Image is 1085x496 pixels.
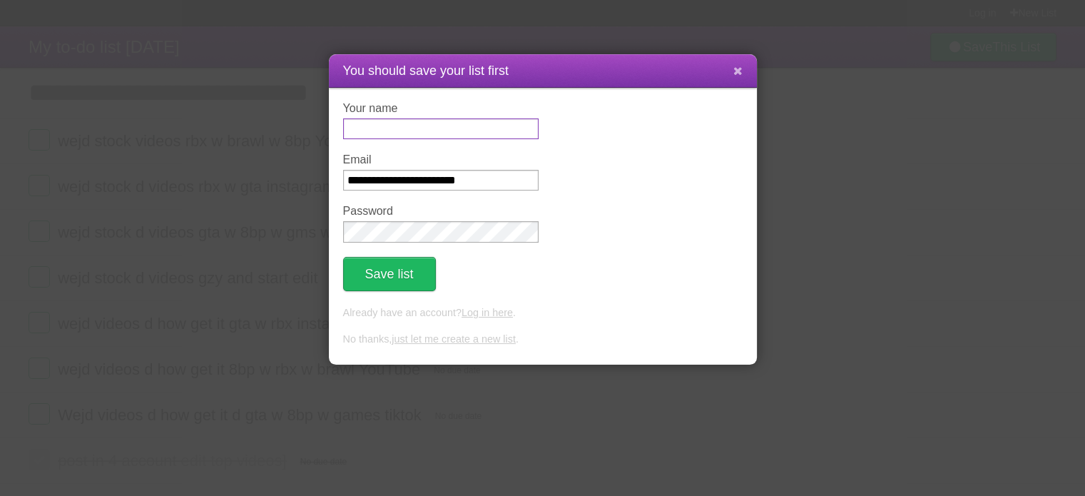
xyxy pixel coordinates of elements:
[343,305,743,321] p: Already have an account? .
[343,61,743,81] h1: You should save your list first
[343,257,436,291] button: Save list
[343,332,743,348] p: No thanks, .
[392,333,516,345] a: just let me create a new list
[343,205,539,218] label: Password
[462,307,513,318] a: Log in here
[343,102,539,115] label: Your name
[343,153,539,166] label: Email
